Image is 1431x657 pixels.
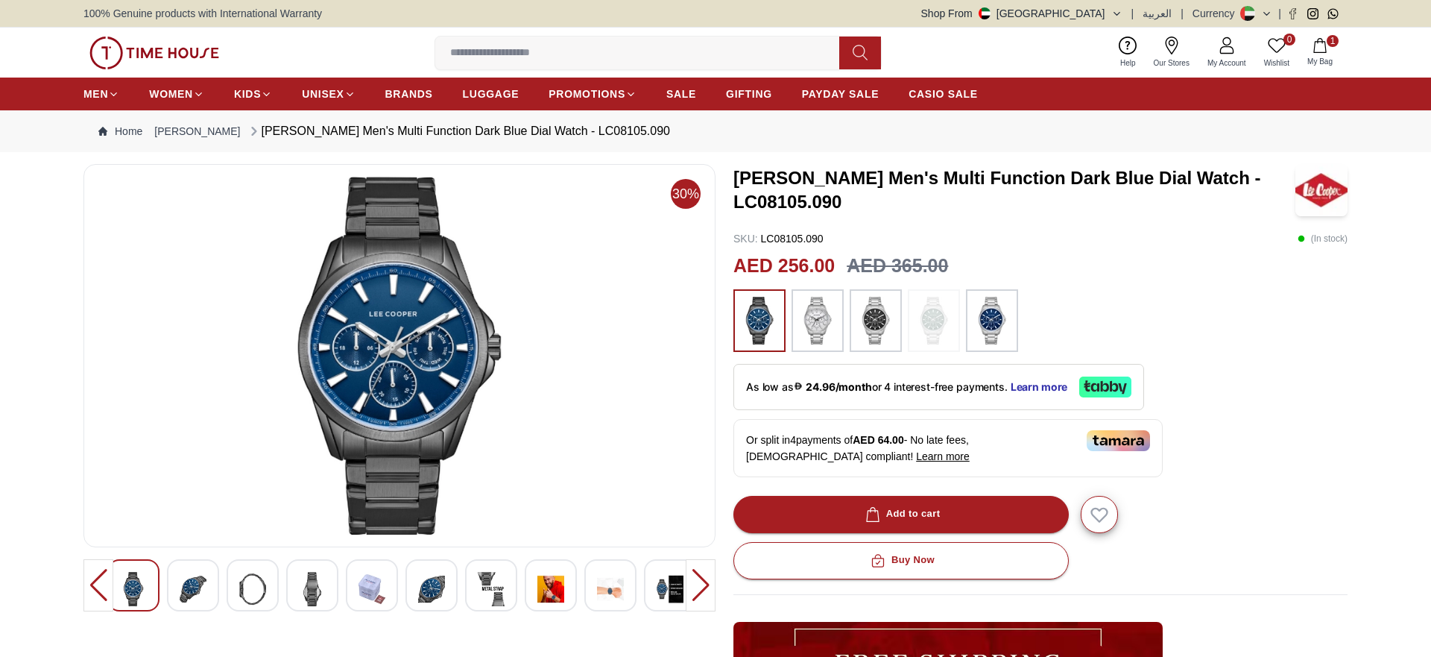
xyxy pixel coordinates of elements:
span: | [1278,6,1281,21]
a: [PERSON_NAME] [154,124,240,139]
a: WOMEN [149,81,204,107]
button: العربية [1143,6,1172,21]
span: MEN [83,87,108,101]
img: Tamara [1087,430,1150,451]
span: 1 [1327,35,1339,47]
button: Buy Now [733,542,1069,579]
img: ... [973,297,1011,345]
img: LEE COOPER Men's Multi Function Dark Blue Dial Watch - LC08105.090 [120,572,147,606]
a: Help [1111,34,1145,72]
span: | [1181,6,1184,21]
a: Instagram [1307,8,1318,19]
div: Or split in 4 payments of - No late fees, [DEMOGRAPHIC_DATA] compliant! [733,419,1163,477]
h3: AED 365.00 [847,252,948,280]
a: Home [98,124,142,139]
span: 0 [1283,34,1295,45]
span: LUGGAGE [463,87,519,101]
span: PROMOTIONS [549,87,625,101]
a: SALE [666,81,696,107]
img: LEE COOPER Men's Multi Function Dark Blue Dial Watch - LC08105.090 [299,572,326,606]
span: CASIO SALE [909,87,978,101]
span: KIDS [234,87,261,101]
img: LEE COOPER Men's Multi Function Dark Blue Dial Watch - LC08105.090 [478,572,505,606]
a: BRANDS [385,81,433,107]
div: Add to cart [862,506,941,523]
span: BRANDS [385,87,433,101]
a: KIDS [234,81,272,107]
h3: [PERSON_NAME] Men's Multi Function Dark Blue Dial Watch - LC08105.090 [733,166,1295,214]
span: SALE [666,87,696,101]
a: 0Wishlist [1255,34,1298,72]
span: Help [1114,57,1142,69]
a: Facebook [1287,8,1298,19]
div: Buy Now [868,552,935,569]
img: LEE COOPER Men's Multi Function Dark Blue Dial Watch - LC08105.090 [96,177,703,535]
div: Currency [1192,6,1241,21]
a: MEN [83,81,119,107]
a: PROMOTIONS [549,81,636,107]
button: 1My Bag [1298,35,1342,70]
a: PAYDAY SALE [802,81,879,107]
h2: AED 256.00 [733,252,835,280]
p: LC08105.090 [733,231,824,246]
img: LEE COOPER Men's Multi Function Dark Blue Dial Watch - LC08105.090 [239,572,266,606]
img: LEE COOPER Men's Multi Function Dark Blue Dial Watch - LC08105.090 [597,572,624,606]
span: My Account [1201,57,1252,69]
span: 30% [671,179,701,209]
button: Shop From[GEOGRAPHIC_DATA] [921,6,1122,21]
span: PAYDAY SALE [802,87,879,101]
span: My Bag [1301,56,1339,67]
img: LEE COOPER Men's Multi Function Dark Blue Dial Watch - LC08105.090 [537,572,564,606]
button: Add to cart [733,496,1069,533]
span: UNISEX [302,87,344,101]
span: GIFTING [726,87,772,101]
span: Our Stores [1148,57,1195,69]
span: SKU : [733,233,758,245]
img: ... [915,297,953,345]
div: [PERSON_NAME] Men's Multi Function Dark Blue Dial Watch - LC08105.090 [247,122,670,140]
span: Learn more [916,450,970,462]
span: AED 64.00 [853,434,903,446]
nav: Breadcrumb [83,110,1348,152]
img: LEE COOPER Men's Multi Function Dark Blue Dial Watch - LC08105.090 [1295,164,1348,216]
a: GIFTING [726,81,772,107]
a: CASIO SALE [909,81,978,107]
img: LEE COOPER Men's Multi Function Dark Blue Dial Watch - LC08105.090 [657,572,683,606]
img: United Arab Emirates [979,7,991,19]
span: WOMEN [149,87,193,101]
img: ... [799,297,836,345]
p: ( In stock ) [1298,231,1348,246]
img: ... [89,37,219,69]
span: Wishlist [1258,57,1295,69]
a: UNISEX [302,81,355,107]
a: LUGGAGE [463,81,519,107]
span: 100% Genuine products with International Warranty [83,6,322,21]
img: LEE COOPER Men's Multi Function Dark Blue Dial Watch - LC08105.090 [358,572,385,606]
img: LEE COOPER Men's Multi Function Dark Blue Dial Watch - LC08105.090 [180,572,206,606]
img: ... [857,297,894,345]
a: Our Stores [1145,34,1198,72]
img: LEE COOPER Men's Multi Function Dark Blue Dial Watch - LC08105.090 [418,572,445,606]
a: Whatsapp [1327,8,1339,19]
img: ... [741,297,778,345]
span: | [1131,6,1134,21]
